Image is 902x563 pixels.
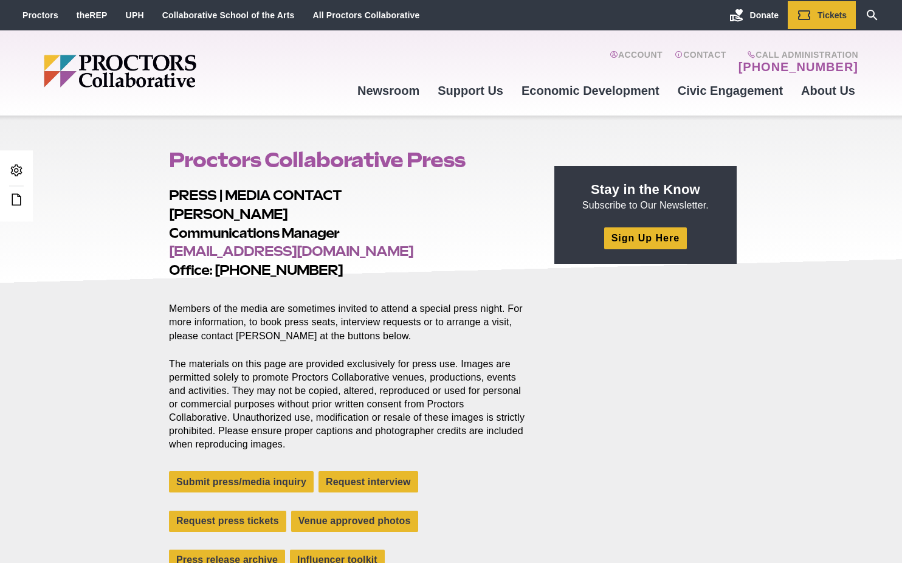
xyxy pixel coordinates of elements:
a: Request press tickets [169,511,286,532]
a: Search [856,1,889,29]
span: Donate [750,10,779,20]
a: About Us [792,74,864,107]
h1: Proctors Collaborative Press [169,148,526,171]
img: Proctors logo [44,55,290,88]
a: Request interview [318,471,418,492]
a: Account [610,50,663,74]
p: Subscribe to Our Newsletter. [569,181,722,212]
a: Support Us [429,74,512,107]
a: Submit press/media inquiry [169,471,314,492]
strong: Stay in the Know [591,182,700,197]
a: All Proctors Collaborative [312,10,419,20]
a: Donate [720,1,788,29]
a: Venue approved photos [291,511,418,532]
a: Collaborative School of the Arts [162,10,295,20]
a: Tickets [788,1,856,29]
span: Tickets [818,10,847,20]
a: Proctors [22,10,58,20]
a: Economic Development [512,74,669,107]
a: Contact [675,50,726,74]
span: Call Administration [735,50,858,60]
a: Sign Up Here [604,227,687,249]
a: Admin Area [6,160,27,182]
p: The materials on this page are provided exclusively for press use. Images are permitted solely to... [169,357,526,452]
a: Newsroom [348,74,429,107]
a: theREP [77,10,108,20]
a: [PHONE_NUMBER] [738,60,858,74]
h2: PRESS | MEDIA CONTACT [PERSON_NAME] Communications Manager Office: [PHONE_NUMBER] [169,186,526,280]
p: Members of the media are sometimes invited to attend a special press night. For more information,... [169,289,526,342]
a: Civic Engagement [669,74,792,107]
a: [EMAIL_ADDRESS][DOMAIN_NAME] [169,243,413,259]
a: UPH [126,10,144,20]
a: Edit this Post/Page [6,189,27,212]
